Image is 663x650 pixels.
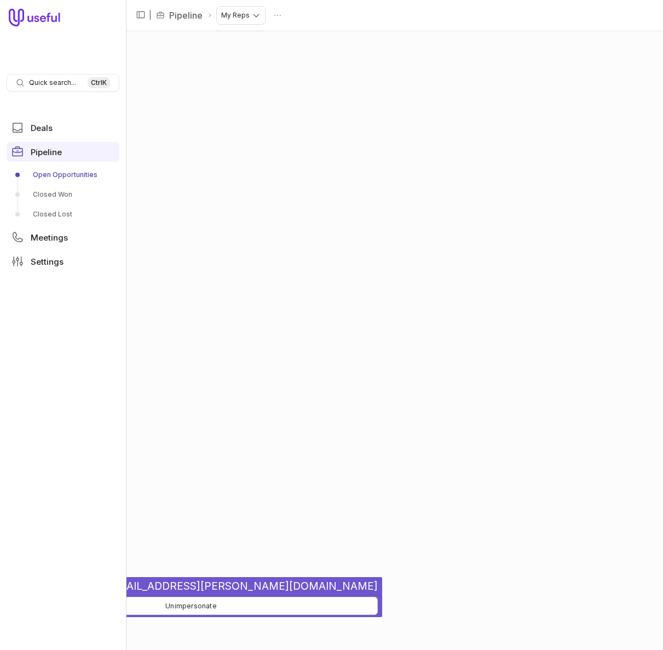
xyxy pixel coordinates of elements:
span: | [149,9,152,22]
span: 🥸 [PERSON_NAME][EMAIL_ADDRESS][PERSON_NAME][DOMAIN_NAME] [4,579,378,592]
button: Unimpersonate [4,597,378,615]
kbd: Ctrl K [88,77,110,88]
span: Meetings [31,233,68,242]
a: Settings [7,252,119,271]
a: Pipeline [169,9,203,22]
span: Deals [31,124,53,132]
div: Pipeline submenu [7,166,119,223]
button: Collapse sidebar [132,7,149,23]
span: Settings [31,258,64,266]
span: Pipeline [31,148,62,156]
a: Deals [7,118,119,138]
a: Closed Won [7,186,119,203]
span: Quick search... [29,78,76,87]
a: Open Opportunities [7,166,119,184]
button: Actions [269,7,286,24]
a: Closed Lost [7,206,119,223]
a: Meetings [7,227,119,247]
a: Pipeline [7,142,119,162]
